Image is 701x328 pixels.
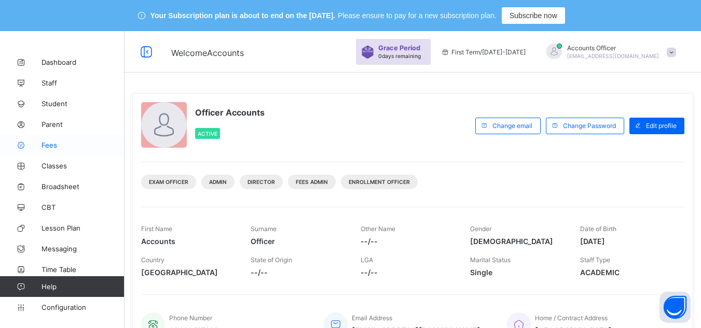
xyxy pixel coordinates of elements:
span: Dashboard [42,58,125,66]
span: State of Origin [251,256,292,264]
span: Fees [42,141,125,149]
span: Please ensure to pay for a new subscription plan. [338,11,497,20]
span: Edit profile [646,122,677,130]
span: First Name [141,225,172,233]
span: Single [470,268,564,277]
div: AccountsOfficer [536,44,681,61]
span: Help [42,282,124,291]
span: Surname [251,225,277,233]
span: Staff Type [580,256,610,264]
span: Classes [42,162,125,170]
span: ACADEMIC [580,268,674,277]
span: [EMAIL_ADDRESS][DOMAIN_NAME] [567,53,659,59]
span: --/-- [361,237,455,246]
span: Messaging [42,245,125,253]
span: [GEOGRAPHIC_DATA] [141,268,235,277]
span: Phone Number [169,314,212,322]
span: LGA [361,256,373,264]
span: [DEMOGRAPHIC_DATA] [470,237,564,246]
span: Marital Status [470,256,511,264]
span: Subscribe now [510,11,557,20]
span: Country [141,256,164,264]
span: Gender [470,225,491,233]
span: Fees Admin [296,179,328,185]
span: Active [198,131,217,137]
span: Parent [42,120,125,129]
span: CBT [42,203,125,211]
span: Director [248,179,275,185]
span: [DATE] [580,237,674,246]
button: Open asap [659,292,691,323]
span: Email Address [352,314,392,322]
span: Student [42,99,125,108]
span: --/-- [361,268,455,277]
span: Date of Birth [580,225,616,233]
span: Welcome Accounts [171,48,244,58]
span: Other Name [361,225,395,233]
span: Home / Contract Address [535,314,608,322]
span: Time Table [42,265,125,274]
span: Accounts Officer [567,44,659,52]
span: Change email [492,122,532,130]
span: 0 days remaining [378,53,421,59]
img: sticker-purple.71386a28dfed39d6af7621340158ba97.svg [361,46,374,59]
span: Staff [42,79,125,87]
span: Officer [251,237,345,246]
span: Enrollment Officer [349,179,410,185]
span: Exam Officer [149,179,188,185]
span: Your Subscription plan is about to end on the [DATE]. [150,11,335,20]
span: Broadsheet [42,182,125,191]
span: --/-- [251,268,345,277]
span: Lesson Plan [42,224,125,232]
span: Configuration [42,303,124,311]
span: session/term information [441,48,526,56]
span: Officer Accounts [195,107,265,118]
span: Change Password [563,122,616,130]
span: Grace Period [378,44,420,52]
span: Accounts [141,237,235,246]
span: Admin [209,179,227,185]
